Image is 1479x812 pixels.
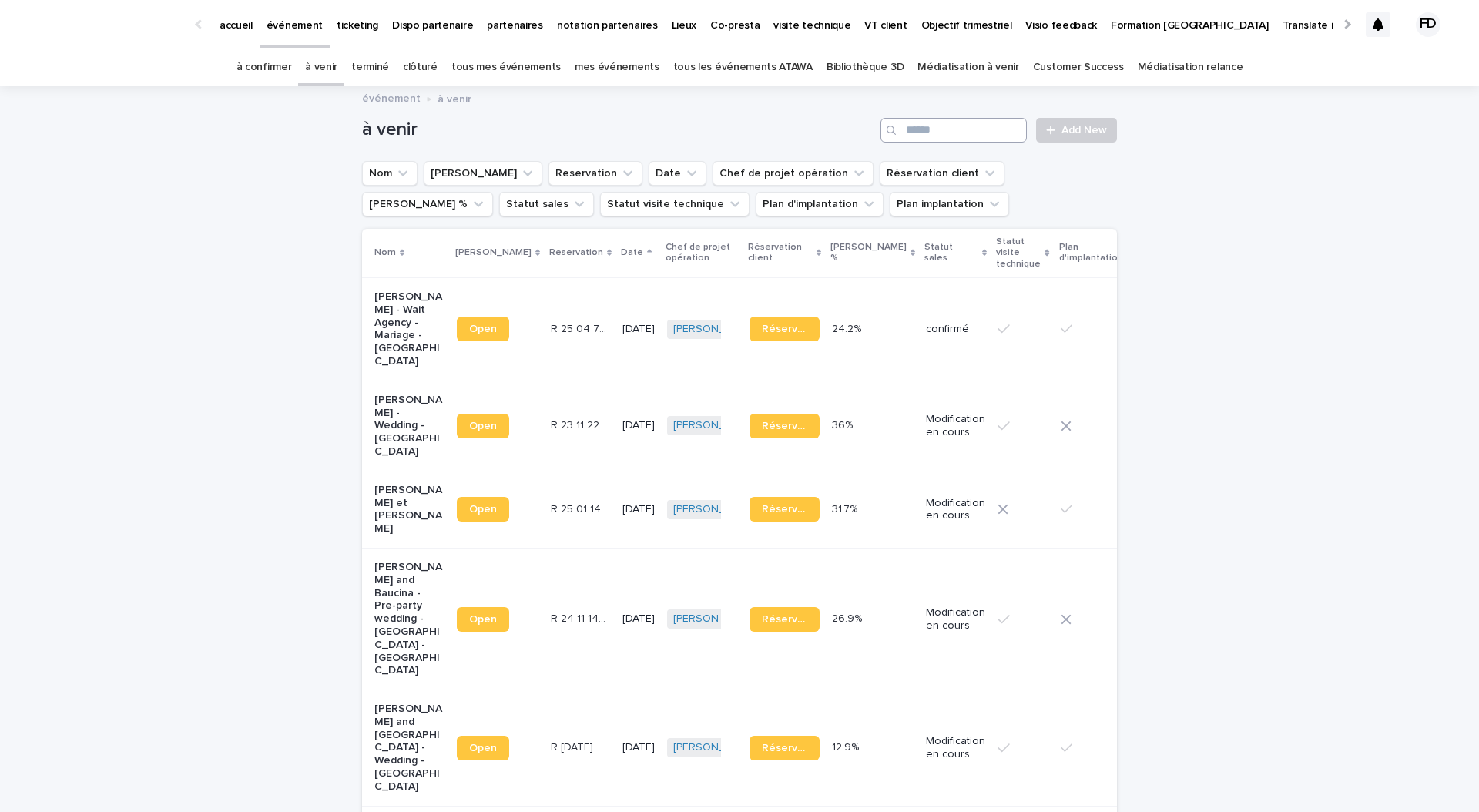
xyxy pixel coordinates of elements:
p: Réservation client [748,239,813,267]
button: Statut visite technique [600,192,750,216]
span: Open [469,504,497,515]
div: FD [1416,12,1440,37]
a: Open [457,317,509,341]
a: terminé [351,49,389,86]
a: événement [362,89,421,106]
p: [PERSON_NAME] % [830,239,907,267]
button: Date [649,161,706,186]
a: à venir [305,49,337,86]
button: Nom [362,161,418,186]
p: Nom [374,244,396,261]
tr: [PERSON_NAME] and Baucina - Pre-party wedding - [GEOGRAPHIC_DATA] - [GEOGRAPHIC_DATA]OpenR 24 11 ... [362,548,1237,690]
span: Réservation [762,743,807,753]
span: Add New [1061,125,1107,136]
p: [PERSON_NAME] and Baucina - Pre-party wedding - [GEOGRAPHIC_DATA] - [GEOGRAPHIC_DATA] [374,561,444,677]
p: R 25 01 1439 [551,500,613,516]
a: à confirmer [236,49,292,86]
p: Statut visite technique [996,233,1041,273]
p: [DATE] [622,741,655,754]
p: R 23 11 2202 [551,416,613,432]
tr: [PERSON_NAME] - Wedding - [GEOGRAPHIC_DATA]OpenR 23 11 2202R 23 11 2202 [DATE][PERSON_NAME] Réser... [362,381,1237,471]
span: Open [469,421,497,431]
img: Ls34BcGeRexTGTNfXpUC [31,9,180,40]
p: [PERSON_NAME] and [GEOGRAPHIC_DATA] - Wedding - [GEOGRAPHIC_DATA] [374,703,444,794]
a: Médiatisation à venir [917,49,1019,86]
p: 31.7% [832,500,860,516]
a: Réservation [750,607,820,632]
a: Open [457,497,509,522]
p: Reservation [549,244,603,261]
span: Open [469,614,497,625]
p: à venir [438,89,471,106]
span: Réservation [762,504,807,515]
span: Réservation [762,614,807,625]
p: 24.2% [832,320,864,336]
p: [DATE] [622,323,655,336]
span: Open [469,324,497,334]
a: tous mes événements [451,49,561,86]
a: [PERSON_NAME] [673,741,757,754]
a: Open [457,736,509,760]
p: R 25 04 782 [551,320,613,336]
a: tous les événements ATAWA [673,49,813,86]
a: mes événements [575,49,659,86]
span: Open [469,743,497,753]
button: Marge % [362,192,493,216]
h1: à venir [362,119,874,141]
p: [PERSON_NAME] - Wedding - [GEOGRAPHIC_DATA] [374,394,444,458]
a: [PERSON_NAME] [673,323,757,336]
button: Statut sales [499,192,594,216]
a: Bibliothèque 3D [827,49,904,86]
button: Plan implantation [890,192,1009,216]
p: Modification en cours [926,497,985,523]
button: Plan d'implantation [756,192,884,216]
p: Plan d'implantation [1059,239,1123,267]
p: [PERSON_NAME] - Wait Agency - Mariage - [GEOGRAPHIC_DATA] [374,290,444,368]
a: Open [457,414,509,438]
span: Réservation [762,421,807,431]
a: Réservation [750,414,820,438]
p: confirmé [926,323,985,336]
button: Lien Stacker [424,161,542,186]
input: Search [880,118,1027,143]
p: Modification en cours [926,413,985,439]
p: 26.9% [832,609,865,626]
p: R 24 11 1478 [551,609,613,626]
a: [PERSON_NAME] [673,503,757,516]
span: Réservation [762,324,807,334]
p: [DATE] [622,503,655,516]
a: Réservation [750,497,820,522]
button: Reservation [548,161,642,186]
tr: [PERSON_NAME] et [PERSON_NAME]OpenR 25 01 1439R 25 01 1439 [DATE][PERSON_NAME] Réservation31.7%31... [362,471,1237,548]
tr: [PERSON_NAME] and [GEOGRAPHIC_DATA] - Wedding - [GEOGRAPHIC_DATA]OpenR [DATE]R [DATE] [DATE][PERS... [362,690,1237,807]
button: Chef de projet opération [713,161,874,186]
a: Customer Success [1033,49,1124,86]
p: Modification en cours [926,735,985,761]
button: Réservation client [880,161,1004,186]
tr: [PERSON_NAME] - Wait Agency - Mariage - [GEOGRAPHIC_DATA]OpenR 25 04 782R 25 04 782 [DATE][PERSON... [362,277,1237,381]
p: 36% [832,416,856,432]
p: Chef de projet opération [666,239,739,267]
p: Modification en cours [926,606,985,632]
a: Réservation [750,736,820,760]
p: [DATE] [622,612,655,626]
a: Add New [1036,118,1117,143]
a: [PERSON_NAME] [673,419,757,432]
a: clôturé [403,49,438,86]
p: [DATE] [622,419,655,432]
a: Open [457,607,509,632]
p: Date [621,244,643,261]
a: [PERSON_NAME] [673,612,757,626]
p: R 24 12 2052 [551,738,596,754]
p: Statut sales [924,239,978,267]
a: Réservation [750,317,820,341]
p: [PERSON_NAME] [455,244,532,261]
p: 12.9% [832,738,862,754]
a: Médiatisation relance [1138,49,1243,86]
p: [PERSON_NAME] et [PERSON_NAME] [374,484,444,535]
